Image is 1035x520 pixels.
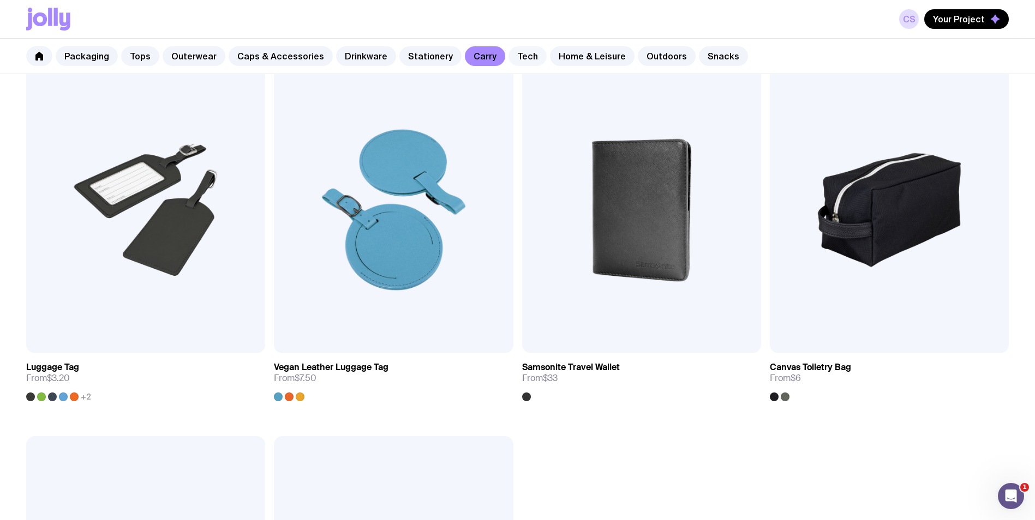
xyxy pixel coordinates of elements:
a: Outdoors [638,46,696,66]
a: Snacks [699,46,748,66]
a: CS [899,9,919,29]
h3: Luggage Tag [26,362,79,373]
a: Tops [121,46,159,66]
a: Outerwear [163,46,225,66]
span: From [274,373,316,384]
a: Carry [465,46,505,66]
a: Home & Leisure [550,46,635,66]
a: Drinkware [336,46,396,66]
span: +2 [81,392,91,401]
span: From [522,373,558,384]
a: Tech [508,46,547,66]
a: Caps & Accessories [229,46,333,66]
span: From [770,373,801,384]
span: $7.50 [295,372,316,384]
button: Your Project [924,9,1009,29]
a: Canvas Toiletry BagFrom$6 [770,353,1009,401]
span: 1 [1020,483,1029,492]
span: $6 [791,372,801,384]
a: Samsonite Travel WalletFrom$33 [522,353,761,401]
span: $3.20 [47,372,70,384]
a: Stationery [399,46,462,66]
a: Vegan Leather Luggage TagFrom$7.50 [274,353,513,401]
iframe: Intercom live chat [998,483,1024,509]
h3: Samsonite Travel Wallet [522,362,620,373]
h3: Canvas Toiletry Bag [770,362,851,373]
span: From [26,373,70,384]
span: $33 [543,372,558,384]
a: Luggage TagFrom$3.20+2 [26,353,265,401]
a: Packaging [56,46,118,66]
span: Your Project [933,14,985,25]
h3: Vegan Leather Luggage Tag [274,362,388,373]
